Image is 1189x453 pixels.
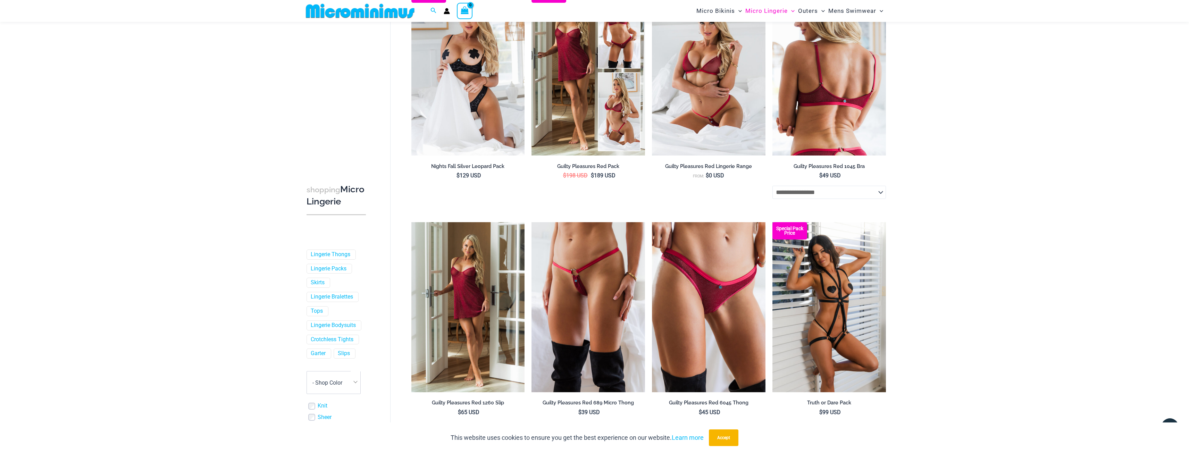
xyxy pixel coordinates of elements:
span: - Shop Color [312,379,342,386]
img: Truth or Dare Black 1905 Bodysuit 611 Micro 07 [772,222,886,392]
h2: Guilty Pleasures Red 6045 Thong [652,400,765,406]
a: Lingerie Bralettes [311,294,353,301]
span: Micro Bikinis [696,2,735,20]
a: Guilty Pleasures Red 1260 Slip 01Guilty Pleasures Red 1260 Slip 02Guilty Pleasures Red 1260 Slip 02 [411,222,525,392]
span: $ [706,172,709,179]
a: View Shopping Cart, empty [457,3,473,19]
a: Guilty Pleasures Red 1045 Bra [772,163,886,172]
iframe: TrustedSite Certified [307,23,369,162]
bdi: 189 USD [591,172,616,179]
span: $ [563,172,566,179]
a: Lingerie Bodysuits [311,322,356,329]
img: Guilty Pleasures Red 6045 Thong 01 [652,222,765,392]
h2: Guilty Pleasures Red Lingerie Range [652,163,765,170]
h2: Guilty Pleasures Red 689 Micro Thong [531,400,645,406]
a: Slips [338,350,350,358]
a: Lingerie Thongs [311,251,350,258]
span: $ [457,172,460,179]
span: Menu Toggle [818,2,825,20]
a: Skirts [311,279,325,287]
h3: Micro Lingerie [307,184,366,208]
a: Guilty Pleasures Red 689 Micro 01Guilty Pleasures Red 689 Micro 02Guilty Pleasures Red 689 Micro 02 [531,222,645,392]
h2: Nights Fall Silver Leopard Pack [411,163,525,170]
span: Outers [798,2,818,20]
button: Accept [709,429,738,446]
span: - Shop Color [307,372,360,394]
span: shopping [307,185,340,194]
p: This website uses cookies to ensure you get the best experience on our website. [451,433,704,443]
bdi: 129 USD [457,172,481,179]
span: $ [699,409,702,416]
nav: Site Navigation [694,1,886,21]
span: $ [591,172,594,179]
a: Lingerie Packs [311,265,346,272]
img: Guilty Pleasures Red 689 Micro 01 [531,222,645,392]
a: Guilty Pleasures Red 1260 Slip [411,400,525,409]
span: $ [458,409,461,416]
span: From: [693,174,704,178]
a: Search icon link [430,7,437,15]
a: Knit [318,403,327,410]
a: Crotchless Tights [311,336,353,343]
span: Menu Toggle [876,2,883,20]
a: Mens SwimwearMenu ToggleMenu Toggle [827,2,885,20]
bdi: 198 USD [563,172,588,179]
a: Micro LingerieMenu ToggleMenu Toggle [744,2,796,20]
a: OutersMenu ToggleMenu Toggle [796,2,827,20]
bdi: 49 USD [819,172,841,179]
a: Guilty Pleasures Red 689 Micro Thong [531,400,645,409]
a: Garter [311,350,326,358]
span: Mens Swimwear [828,2,876,20]
a: Truth or Dare Pack [772,400,886,409]
bdi: 45 USD [699,409,720,416]
a: Micro BikinisMenu ToggleMenu Toggle [695,2,744,20]
span: Micro Lingerie [745,2,788,20]
h2: Guilty Pleasures Red 1260 Slip [411,400,525,406]
img: MM SHOP LOGO FLAT [303,3,417,19]
a: Nights Fall Silver Leopard Pack [411,163,525,172]
bdi: 39 USD [578,409,600,416]
span: - Shop Color [307,371,361,394]
a: Truth or Dare Black 1905 Bodysuit 611 Micro 07 Truth or Dare Black 1905 Bodysuit 611 Micro 06Trut... [772,222,886,392]
img: Guilty Pleasures Red 1260 Slip 01 [411,222,525,392]
span: $ [578,409,581,416]
a: Tops [311,308,323,315]
a: Guilty Pleasures Red Lingerie Range [652,163,765,172]
span: Menu Toggle [788,2,795,20]
bdi: 99 USD [819,409,841,416]
a: Sheer [318,414,332,421]
b: Special Pack Price [772,226,807,235]
span: Menu Toggle [735,2,742,20]
span: $ [819,409,822,416]
span: $ [819,172,822,179]
a: Guilty Pleasures Red 6045 Thong 01Guilty Pleasures Red 6045 Thong 02Guilty Pleasures Red 6045 Tho... [652,222,765,392]
bdi: 0 USD [706,172,724,179]
bdi: 65 USD [458,409,479,416]
h2: Truth or Dare Pack [772,400,886,406]
a: Guilty Pleasures Red 6045 Thong [652,400,765,409]
h2: Guilty Pleasures Red Pack [531,163,645,170]
a: Learn more [672,434,704,441]
a: Guilty Pleasures Red Pack [531,163,645,172]
h2: Guilty Pleasures Red 1045 Bra [772,163,886,170]
a: Account icon link [444,8,450,14]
